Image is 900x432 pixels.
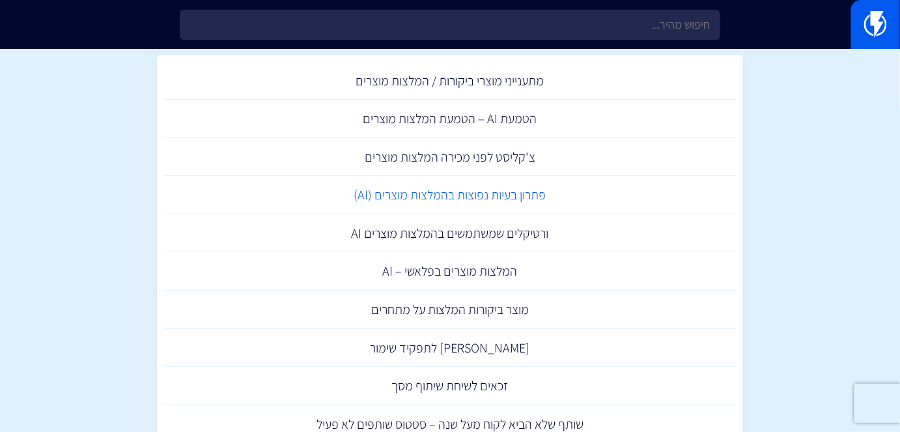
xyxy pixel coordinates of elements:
[163,176,737,214] a: פתרון בעיות נפוצות בהמלצות מוצרים (AI)
[163,252,737,291] a: המלצות מוצרים בפלאשי – AI
[163,214,737,253] a: ורטיקלים שמשתמשים בהמלצות מוצרים AI
[163,138,737,177] a: צ'קליסט לפני מכירה המלצות מוצרים
[163,100,737,138] a: הטמעת AI – הטמעת המלצות מוצרים
[163,291,737,329] a: מוצר ביקורות המלצות על מתחרים
[180,10,720,40] input: חיפוש מהיר...
[163,329,737,367] a: [PERSON_NAME] לתפקיד שימור
[163,367,737,405] a: זכאים לשיחת שיתוף מסך
[163,62,737,100] a: מתענייני מוצרי ביקורות / המלצות מוצרים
